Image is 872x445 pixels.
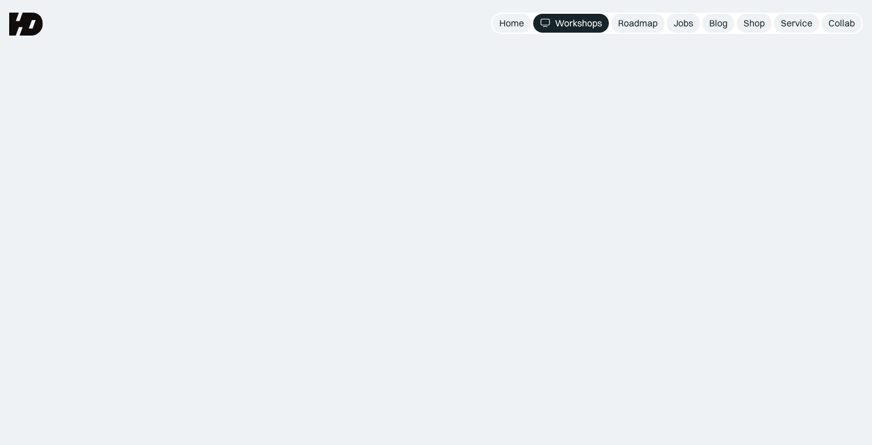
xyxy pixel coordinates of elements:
div: Roadmap [618,17,658,29]
a: Service [774,14,819,33]
div: Blog [709,17,728,29]
div: Collab [828,17,855,29]
div: Service [781,17,812,29]
a: Home [492,14,531,33]
a: Blog [702,14,734,33]
a: Shop [737,14,772,33]
div: Workshops [555,17,602,29]
div: Shop [744,17,765,29]
a: Roadmap [611,14,664,33]
a: Jobs [667,14,700,33]
a: Workshops [533,14,609,33]
div: Home [499,17,524,29]
div: Jobs [674,17,693,29]
a: Collab [822,14,862,33]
